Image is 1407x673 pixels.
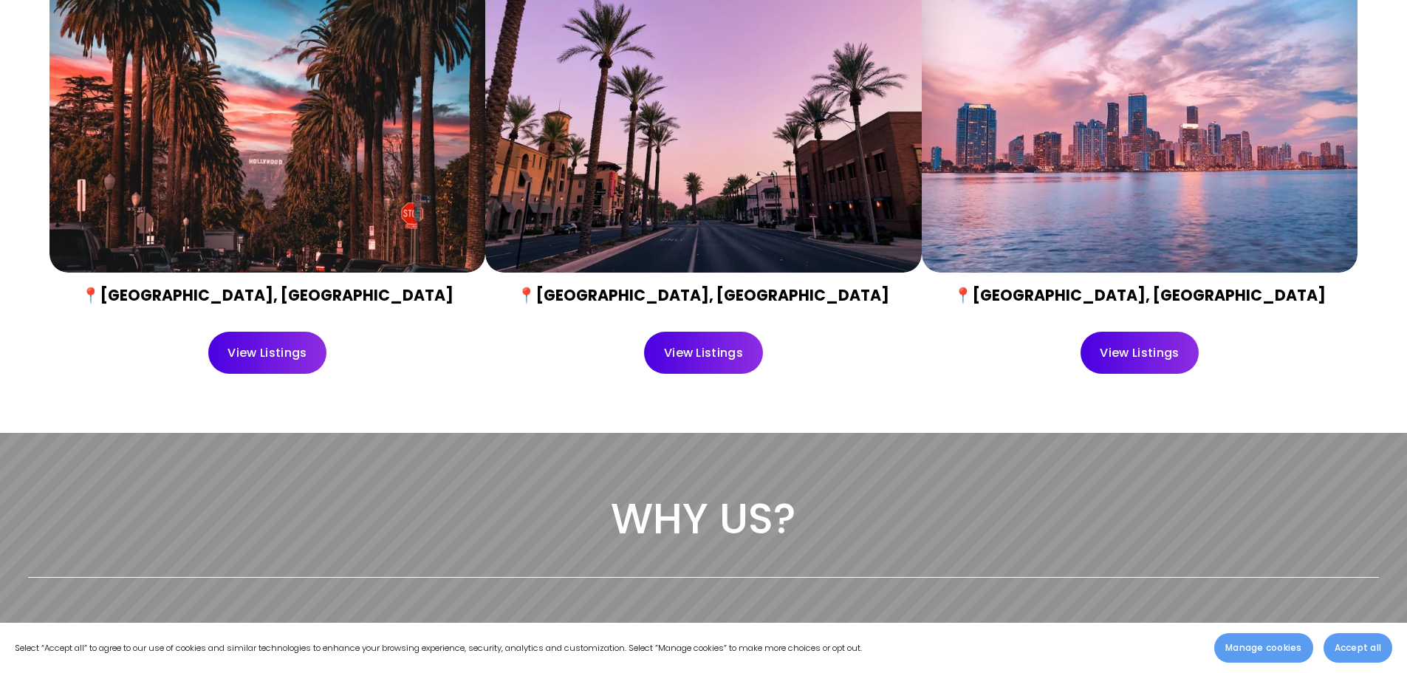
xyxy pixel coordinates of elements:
a: View Listings [208,332,327,374]
h2: WHY US? [28,491,1379,546]
strong: 📍[GEOGRAPHIC_DATA], [GEOGRAPHIC_DATA] [81,284,453,306]
strong: 📍[GEOGRAPHIC_DATA], [GEOGRAPHIC_DATA] [954,284,1326,306]
a: View Listings [1081,332,1199,374]
span: Manage cookies [1225,641,1301,655]
button: Manage cookies [1214,633,1312,663]
a: View Listings [644,332,763,374]
button: Accept all [1324,633,1392,663]
strong: 📍[GEOGRAPHIC_DATA], [GEOGRAPHIC_DATA] [517,284,889,306]
p: Select “Accept all” to agree to our use of cookies and similar technologies to enhance your brows... [15,640,862,656]
span: Accept all [1335,641,1381,655]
